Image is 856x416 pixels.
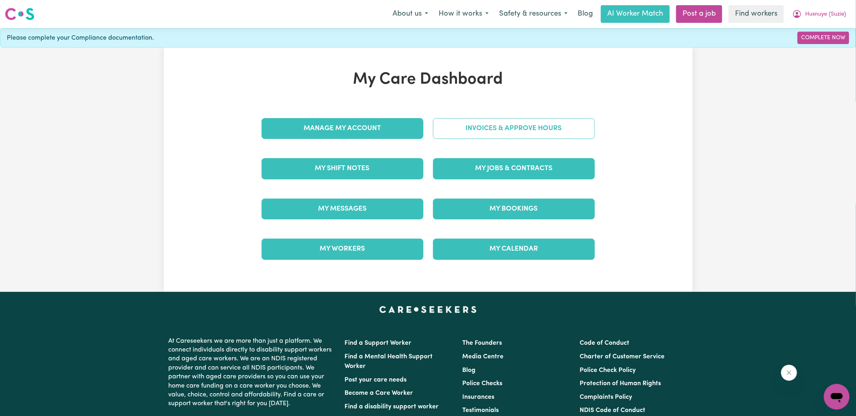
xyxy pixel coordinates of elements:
[462,354,504,360] a: Media Centre
[7,33,154,43] span: Please complete your Compliance documentation.
[462,380,502,387] a: Police Checks
[345,404,439,410] a: Find a disability support worker
[580,340,629,346] a: Code of Conduct
[580,367,636,374] a: Police Check Policy
[781,365,797,381] iframe: Close message
[345,390,413,396] a: Become a Care Worker
[433,239,595,259] a: My Calendar
[462,394,494,400] a: Insurances
[580,394,632,400] a: Complaints Policy
[5,5,34,23] a: Careseekers logo
[462,340,502,346] a: The Founders
[387,6,433,22] button: About us
[345,340,412,346] a: Find a Support Worker
[262,239,423,259] a: My Workers
[345,377,407,383] a: Post your care needs
[798,32,849,44] a: Complete Now
[601,5,670,23] a: AI Worker Match
[257,70,600,89] h1: My Care Dashboard
[345,354,433,370] a: Find a Mental Health Support Worker
[580,407,645,414] a: NDIS Code of Conduct
[433,158,595,179] a: My Jobs & Contracts
[262,158,423,179] a: My Shift Notes
[262,118,423,139] a: Manage My Account
[580,380,661,387] a: Protection of Human Rights
[573,5,598,23] a: Blog
[580,354,665,360] a: Charter of Customer Service
[262,199,423,219] a: My Messages
[805,10,846,19] span: Husnuye (Suzie)
[676,5,722,23] a: Post a job
[433,199,595,219] a: My Bookings
[5,6,48,12] span: Need any help?
[462,367,475,374] a: Blog
[433,6,494,22] button: How it works
[5,7,34,21] img: Careseekers logo
[379,306,477,313] a: Careseekers home page
[729,5,784,23] a: Find workers
[494,6,573,22] button: Safety & resources
[824,384,850,410] iframe: Button to launch messaging window
[169,334,335,412] p: At Careseekers we are more than just a platform. We connect individuals directly to disability su...
[462,407,499,414] a: Testimonials
[787,6,851,22] button: My Account
[433,118,595,139] a: Invoices & Approve Hours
